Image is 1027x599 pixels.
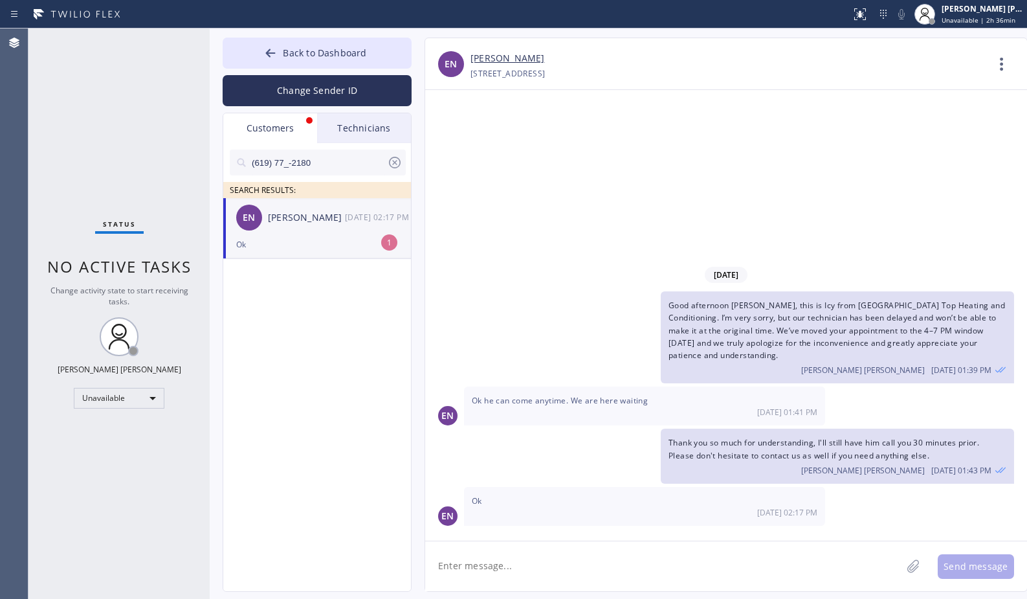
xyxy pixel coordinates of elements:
span: [DATE] 01:39 PM [931,365,991,376]
div: [PERSON_NAME] [268,210,345,225]
div: 09/03/2025 9:17 AM [464,487,825,526]
div: 1 [381,234,397,251]
div: 09/03/2025 9:43 AM [661,429,1014,483]
span: Good afternoon [PERSON_NAME], this is Icy from [GEOGRAPHIC_DATA] Top Heating and Conditioning. I’... [668,300,1005,361]
span: EN [441,509,454,524]
div: [PERSON_NAME] [PERSON_NAME] [942,3,1023,14]
span: Change activity state to start receiving tasks. [50,285,188,307]
span: [PERSON_NAME] [PERSON_NAME] [801,365,925,376]
span: [DATE] 01:43 PM [931,465,991,476]
span: EN [445,57,457,72]
div: [STREET_ADDRESS] [470,66,545,81]
span: EN [441,409,454,424]
span: EN [243,210,255,225]
span: [PERSON_NAME] [PERSON_NAME] [801,465,925,476]
span: [DATE] [705,267,747,283]
div: Technicians [317,113,411,143]
button: Send message [938,554,1014,579]
button: Back to Dashboard [223,38,412,69]
span: Back to Dashboard [283,47,366,59]
div: [PERSON_NAME] [PERSON_NAME] [58,364,181,375]
input: Search [250,150,387,175]
span: SEARCH RESULTS: [230,185,296,196]
span: Thank you so much for understanding, I'll still have him call you 30 minutes prior. Please don't ... [668,437,979,460]
button: Mute [892,5,911,23]
span: Status [103,220,136,229]
div: 09/03/2025 9:17 AM [345,210,412,225]
div: 09/03/2025 9:41 AM [464,387,825,425]
span: Ok [472,495,482,506]
span: [DATE] 02:17 PM [757,507,817,518]
span: [DATE] 01:41 PM [757,407,817,418]
div: Customers [223,113,317,143]
div: Ok [236,237,398,252]
div: Unavailable [74,388,164,409]
span: Ok he can come anytime. We are here waiting [472,395,648,406]
button: Change Sender ID [223,75,412,106]
a: [PERSON_NAME] [470,51,544,66]
span: No active tasks [47,256,192,277]
span: Unavailable | 2h 36min [942,16,1015,25]
div: 09/03/2025 9:39 AM [661,291,1014,383]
